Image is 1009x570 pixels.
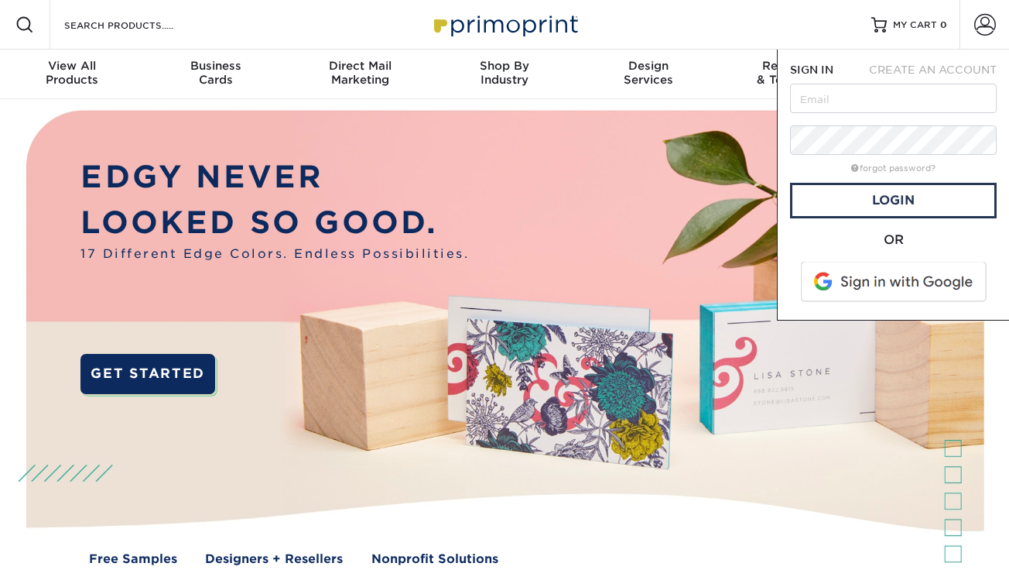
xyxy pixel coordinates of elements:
input: SEARCH PRODUCTS..... [63,15,214,34]
span: Business [144,59,288,73]
div: Marketing [289,59,433,87]
div: Cards [144,59,288,87]
div: Industry [433,59,576,87]
a: BusinessCards [144,50,288,99]
a: Login [790,183,997,218]
span: CREATE AN ACCOUNT [869,64,997,76]
span: MY CART [893,19,937,32]
a: Resources& Templates [720,50,864,99]
a: forgot password? [851,163,935,173]
span: Shop By [433,59,576,73]
img: Primoprint [427,8,582,41]
a: GET STARTED [80,354,215,393]
span: SIGN IN [790,64,833,76]
span: 0 [940,19,947,30]
a: Nonprofit Solutions [371,550,498,568]
p: LOOKED SO GOOD. [80,200,469,246]
div: OR [790,231,997,249]
div: & Templates [720,59,864,87]
span: Direct Mail [289,59,433,73]
div: Services [576,59,720,87]
a: Direct MailMarketing [289,50,433,99]
span: 17 Different Edge Colors. Endless Possibilities. [80,245,469,263]
a: Free Samples [89,550,177,568]
span: Resources [720,59,864,73]
a: DesignServices [576,50,720,99]
input: Email [790,84,997,113]
a: Designers + Resellers [205,550,343,568]
a: Shop ByIndustry [433,50,576,99]
span: Design [576,59,720,73]
p: EDGY NEVER [80,154,469,200]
